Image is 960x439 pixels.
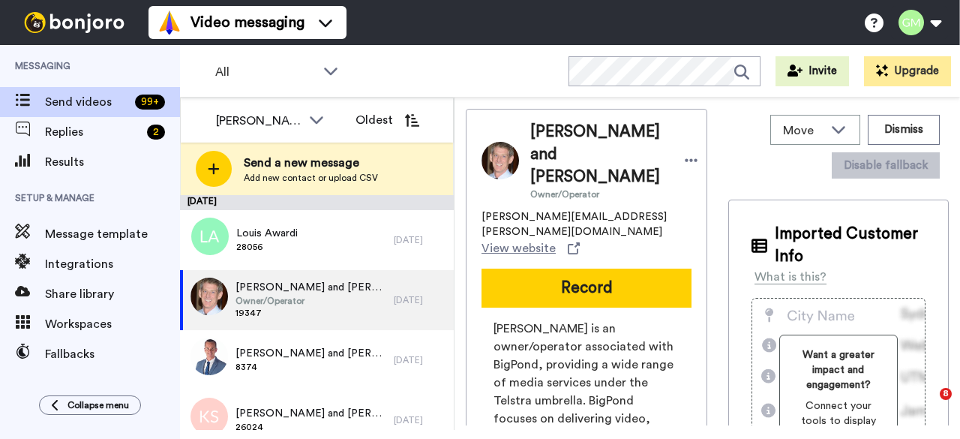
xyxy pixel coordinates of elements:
[39,395,141,415] button: Collapse menu
[530,121,670,188] span: [PERSON_NAME] and [PERSON_NAME]
[792,347,885,392] span: Want a greater impact and engagement?
[244,154,378,172] span: Send a new message
[45,255,180,273] span: Integrations
[394,234,446,246] div: [DATE]
[45,153,180,171] span: Results
[235,361,386,373] span: 8374
[344,105,430,135] button: Oldest
[147,125,165,140] div: 2
[18,12,130,33] img: bj-logo-header-white.svg
[45,123,141,141] span: Replies
[180,195,454,210] div: [DATE]
[783,122,823,140] span: Move
[190,338,228,375] img: 9603dbd7-a134-4c21-b092-8537905f0356.jpg
[190,398,228,435] img: ks.png
[45,285,180,303] span: Share library
[236,241,298,253] span: 28056
[45,315,180,333] span: Workspaces
[394,354,446,366] div: [DATE]
[754,268,826,286] div: What is this?
[394,414,446,426] div: [DATE]
[481,239,580,257] a: View website
[940,388,952,400] span: 8
[832,152,940,179] button: Disable fallback
[235,346,386,361] span: [PERSON_NAME] and [PERSON_NAME]
[394,294,446,306] div: [DATE]
[235,421,386,433] span: 26024
[481,239,556,257] span: View website
[775,56,849,86] button: Invite
[236,226,298,241] span: Louis Awardi
[909,388,945,424] iframe: Intercom live chat
[191,218,229,255] img: la.png
[235,307,386,319] span: 19347
[481,142,519,179] img: Image of John and Angela Ebert
[45,225,180,243] span: Message template
[215,63,316,81] span: All
[864,56,951,86] button: Upgrade
[157,11,181,35] img: vm-color.svg
[868,115,940,145] button: Dismiss
[45,93,129,111] span: Send videos
[481,269,691,308] button: Record
[235,406,386,421] span: [PERSON_NAME] and [PERSON_NAME]
[135,95,165,110] div: 99 +
[190,12,304,33] span: Video messaging
[481,209,691,239] span: [PERSON_NAME][EMAIL_ADDRESS][PERSON_NAME][DOMAIN_NAME]
[235,295,386,307] span: Owner/Operator
[67,399,129,411] span: Collapse menu
[235,280,386,295] span: [PERSON_NAME] and [PERSON_NAME]
[775,223,925,268] span: Imported Customer Info
[244,172,378,184] span: Add new contact or upload CSV
[216,112,301,130] div: [PERSON_NAME]
[190,278,228,315] img: 3351fe8f-d589-4e4d-b2b6-2f331ee11e01.jpg
[45,345,180,363] span: Fallbacks
[530,188,670,200] span: Owner/Operator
